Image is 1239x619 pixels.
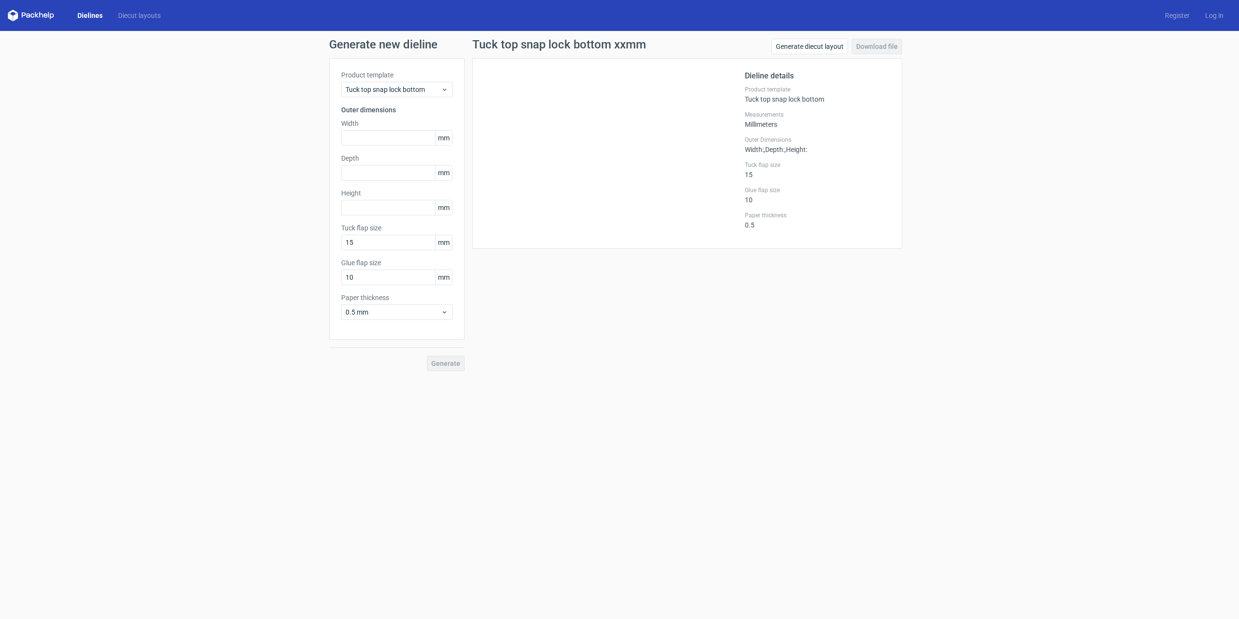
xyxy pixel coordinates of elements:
[745,186,890,204] div: 10
[435,235,452,250] span: mm
[341,105,453,115] h3: Outer dimensions
[341,153,453,163] label: Depth
[435,131,452,145] span: mm
[745,211,890,219] label: Paper thickness
[472,39,646,50] h1: Tuck top snap lock bottom xxmm
[745,161,890,169] label: Tuck flap size
[785,146,807,153] span: , Height :
[745,86,890,93] label: Product template
[745,186,890,194] label: Glue flap size
[341,293,453,302] label: Paper thickness
[341,223,453,233] label: Tuck flap size
[745,70,890,82] h2: Dieline details
[1157,11,1197,20] a: Register
[435,200,452,215] span: mm
[435,270,452,285] span: mm
[110,11,168,20] a: Diecut layouts
[341,188,453,198] label: Height
[745,111,890,119] label: Measurements
[764,146,785,153] span: , Depth :
[435,166,452,180] span: mm
[1197,11,1231,20] a: Log in
[341,258,453,268] label: Glue flap size
[329,39,910,50] h1: Generate new dieline
[745,146,764,153] span: Width :
[745,211,890,229] div: 0.5
[771,39,848,54] a: Generate diecut layout
[70,11,110,20] a: Dielines
[745,111,890,128] div: Millimeters
[341,119,453,128] label: Width
[346,85,441,94] span: Tuck top snap lock bottom
[341,70,453,80] label: Product template
[745,161,890,179] div: 15
[346,307,441,317] span: 0.5 mm
[745,136,890,144] label: Outer Dimensions
[745,86,890,103] div: Tuck top snap lock bottom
